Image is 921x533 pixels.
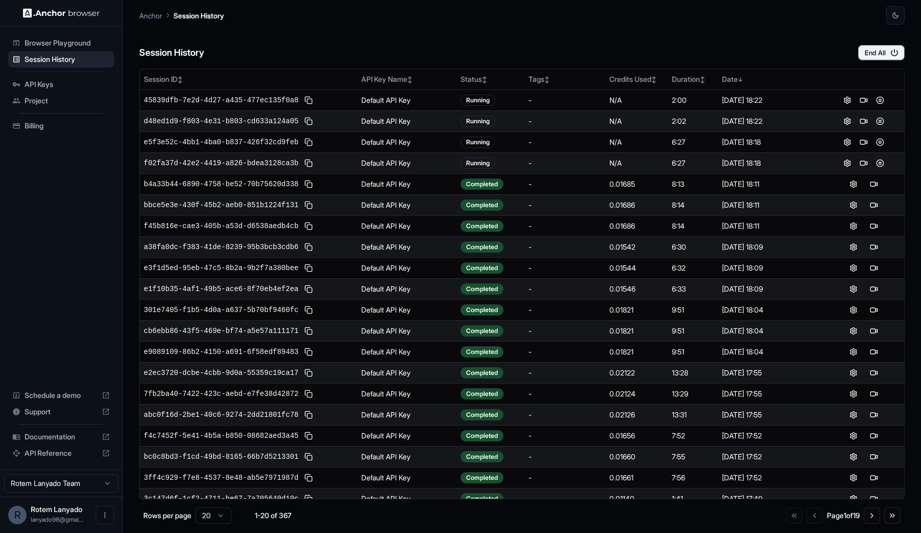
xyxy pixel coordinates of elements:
[357,362,456,383] td: Default API Key
[529,221,601,231] div: -
[609,326,663,336] div: 0.01821
[529,389,601,399] div: -
[25,38,110,48] span: Browser Playground
[529,95,601,105] div: -
[609,158,663,168] div: N/A
[672,179,714,189] div: 8:13
[461,493,503,504] div: Completed
[8,93,114,109] div: Project
[482,76,487,83] span: ↕
[609,137,663,147] div: N/A
[461,179,503,190] div: Completed
[609,452,663,462] div: 0.01660
[672,263,714,273] div: 6:32
[357,467,456,488] td: Default API Key
[139,10,224,21] nav: breadcrumb
[722,74,819,84] div: Date
[529,116,601,126] div: -
[672,137,714,147] div: 6:27
[144,284,298,294] span: e1f10b35-4af1-49b5-ace6-8f70eb4ef2ea
[529,200,601,210] div: -
[144,347,298,357] span: e9089109-86b2-4150-a691-6f58edf89483
[357,404,456,425] td: Default API Key
[357,299,456,320] td: Default API Key
[722,326,819,336] div: [DATE] 18:04
[25,79,110,90] span: API Keys
[672,326,714,336] div: 9:51
[609,494,663,504] div: 0.01140
[8,404,114,420] div: Support
[722,137,819,147] div: [DATE] 18:18
[31,516,83,523] span: lanyado98@gmail.com
[609,305,663,315] div: 0.01821
[461,95,495,106] div: Running
[609,95,663,105] div: N/A
[461,346,503,358] div: Completed
[461,262,503,274] div: Completed
[722,95,819,105] div: [DATE] 18:22
[672,452,714,462] div: 7:55
[248,510,299,521] div: 1-20 of 367
[609,431,663,441] div: 0.01656
[361,74,452,84] div: API Key Name
[357,90,456,110] td: Default API Key
[8,76,114,93] div: API Keys
[529,158,601,168] div: -
[461,74,521,84] div: Status
[529,452,601,462] div: -
[722,410,819,420] div: [DATE] 17:55
[529,368,601,378] div: -
[827,510,860,521] div: Page 1 of 19
[722,494,819,504] div: [DATE] 17:49
[144,95,298,105] span: 45839dfb-7e2d-4d27-a435-477ec135f0a8
[144,74,353,84] div: Session ID
[144,242,298,252] span: a38fa0dc-f383-41de-8239-95b3bcb3cdb6
[25,448,98,458] span: API Reference
[144,137,298,147] span: e5f3e52c-4bb1-4ba0-b837-426f32cd9feb
[144,410,298,420] span: abc0f16d-2be1-40c6-9274-2dd21801fc78
[672,158,714,168] div: 6:27
[8,118,114,134] div: Billing
[461,388,503,399] div: Completed
[722,389,819,399] div: [DATE] 17:55
[858,45,905,60] button: End All
[609,347,663,357] div: 0.01821
[144,473,298,483] span: 3ff4c929-f7e8-4537-8e48-ab5e7971987d
[144,368,298,378] span: e2ec3720-dcbe-4cbb-9d0a-55359c19ca17
[722,116,819,126] div: [DATE] 18:22
[357,131,456,152] td: Default API Key
[529,326,601,336] div: -
[144,305,298,315] span: 301e7405-f1b5-4d0a-a637-5b70bf9460fc
[609,242,663,252] div: 0.01542
[357,236,456,257] td: Default API Key
[529,242,601,252] div: -
[544,76,550,83] span: ↕
[722,473,819,483] div: [DATE] 17:52
[357,446,456,467] td: Default API Key
[722,305,819,315] div: [DATE] 18:04
[139,46,204,60] h6: Session History
[357,110,456,131] td: Default API Key
[357,341,456,362] td: Default API Key
[144,158,298,168] span: f02fa37d-42e2-4419-a826-bdea3128ca3b
[651,76,656,83] span: ↕
[8,506,27,524] div: R
[461,472,503,483] div: Completed
[461,367,503,379] div: Completed
[672,305,714,315] div: 9:51
[700,76,705,83] span: ↕
[722,431,819,441] div: [DATE] 17:52
[8,445,114,461] div: API Reference
[529,74,601,84] div: Tags
[722,221,819,231] div: [DATE] 18:11
[529,179,601,189] div: -
[357,278,456,299] td: Default API Key
[461,325,503,337] div: Completed
[672,221,714,231] div: 8:14
[609,116,663,126] div: N/A
[529,494,601,504] div: -
[357,152,456,173] td: Default API Key
[722,158,819,168] div: [DATE] 18:18
[357,173,456,194] td: Default API Key
[609,221,663,231] div: 0.01686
